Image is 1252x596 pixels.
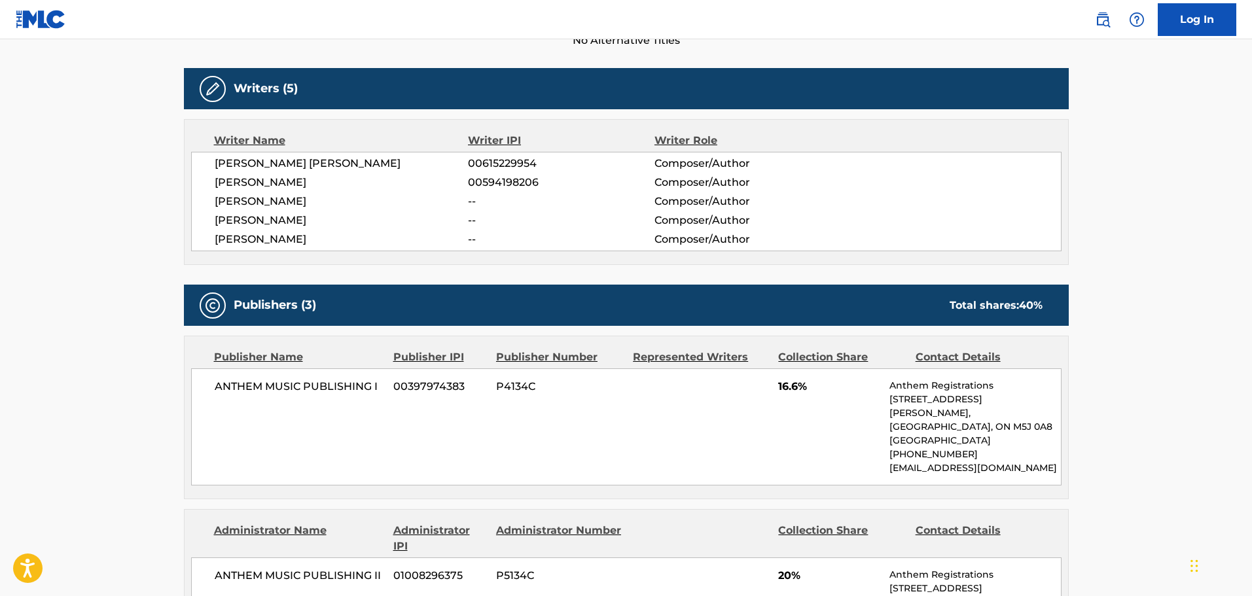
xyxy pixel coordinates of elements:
[496,349,623,365] div: Publisher Number
[214,133,469,149] div: Writer Name
[654,175,824,190] span: Composer/Author
[654,194,824,209] span: Composer/Author
[1124,7,1150,33] div: Help
[215,379,384,394] span: ANTHEM MUSIC PUBLISHING I
[654,213,824,228] span: Composer/Author
[205,298,221,313] img: Publishers
[496,568,623,584] span: P5134C
[1187,533,1252,596] iframe: Chat Widget
[916,523,1043,554] div: Contact Details
[496,379,623,394] span: P4134C
[16,10,66,29] img: MLC Logo
[468,194,654,209] span: --
[654,156,824,171] span: Composer/Author
[393,523,486,554] div: Administrator IPI
[468,156,654,171] span: 00615229954
[1190,546,1198,586] div: Drag
[205,81,221,97] img: Writers
[1019,299,1043,311] span: 40 %
[1129,12,1145,27] img: help
[654,133,824,149] div: Writer Role
[468,133,654,149] div: Writer IPI
[633,349,768,365] div: Represented Writers
[393,349,486,365] div: Publisher IPI
[889,568,1060,582] p: Anthem Registrations
[215,232,469,247] span: [PERSON_NAME]
[468,213,654,228] span: --
[916,349,1043,365] div: Contact Details
[778,523,905,554] div: Collection Share
[778,568,880,584] span: 20%
[215,213,469,228] span: [PERSON_NAME]
[215,568,384,584] span: ANTHEM MUSIC PUBLISHING II
[889,447,1060,461] p: [PHONE_NUMBER]
[778,379,880,394] span: 16.6%
[215,175,469,190] span: [PERSON_NAME]
[950,298,1043,313] div: Total shares:
[234,81,298,96] h5: Writers (5)
[468,232,654,247] span: --
[654,232,824,247] span: Composer/Author
[214,349,384,365] div: Publisher Name
[468,175,654,190] span: 00594198206
[184,33,1069,48] span: No Alternative Titles
[889,434,1060,447] p: [GEOGRAPHIC_DATA]
[889,461,1060,475] p: [EMAIL_ADDRESS][DOMAIN_NAME]
[214,523,384,554] div: Administrator Name
[889,420,1060,434] p: [GEOGRAPHIC_DATA], ON M5J 0A8
[778,349,905,365] div: Collection Share
[215,194,469,209] span: [PERSON_NAME]
[496,523,623,554] div: Administrator Number
[1158,3,1236,36] a: Log In
[393,568,486,584] span: 01008296375
[1090,7,1116,33] a: Public Search
[889,379,1060,393] p: Anthem Registrations
[215,156,469,171] span: [PERSON_NAME] [PERSON_NAME]
[234,298,316,313] h5: Publishers (3)
[393,379,486,394] span: 00397974383
[1095,12,1111,27] img: search
[889,393,1060,420] p: [STREET_ADDRESS][PERSON_NAME],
